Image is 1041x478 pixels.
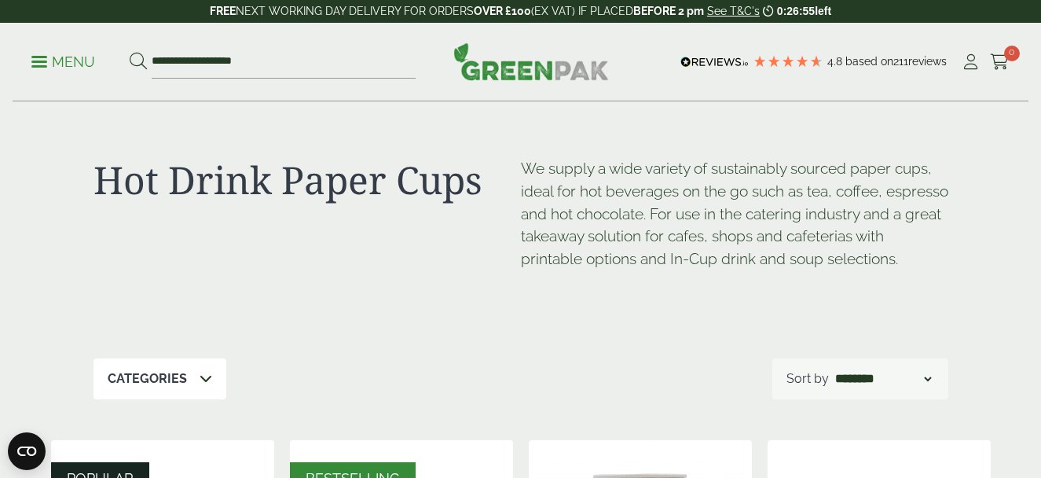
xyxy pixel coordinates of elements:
span: reviews [908,55,947,68]
select: Shop order [832,370,934,388]
i: My Account [961,54,981,70]
div: 4.79 Stars [753,54,823,68]
p: Sort by [786,370,829,388]
strong: OVER £100 [474,5,531,17]
h1: Hot Drink Paper Cups [93,157,521,203]
strong: FREE [210,5,236,17]
a: Menu [31,53,95,68]
p: Categories [108,370,187,388]
span: Based on [845,55,893,68]
span: 0 [1004,46,1020,61]
span: 4.8 [827,55,845,68]
span: 0:26:55 [777,5,815,17]
p: We supply a wide variety of sustainably sourced paper cups, ideal for hot beverages on the go suc... [521,157,948,270]
strong: BEFORE 2 pm [633,5,704,17]
span: 211 [893,55,908,68]
img: REVIEWS.io [680,57,749,68]
a: 0 [990,50,1010,74]
p: Menu [31,53,95,72]
i: Cart [990,54,1010,70]
a: See T&C's [707,5,760,17]
span: left [815,5,831,17]
button: Open CMP widget [8,432,46,470]
img: GreenPak Supplies [453,42,609,80]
